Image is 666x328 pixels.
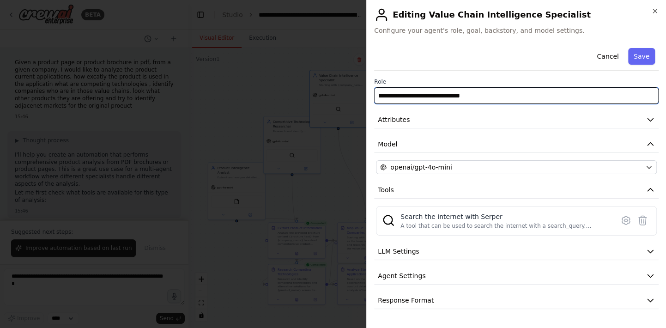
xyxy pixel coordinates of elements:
[374,78,659,85] label: Role
[374,267,659,285] button: Agent Settings
[382,214,395,227] img: SerperDevTool
[374,111,659,128] button: Attributes
[628,48,655,65] button: Save
[378,140,397,149] span: Model
[374,7,659,22] h2: Editing Value Chain Intelligence Specialist
[618,212,634,229] button: Configure tool
[591,48,624,65] button: Cancel
[378,271,425,280] span: Agent Settings
[378,296,434,305] span: Response Format
[378,247,419,256] span: LLM Settings
[378,115,410,124] span: Attributes
[400,212,608,221] div: Search the internet with Serper
[390,163,452,172] span: openai/gpt-4o-mini
[378,185,394,194] span: Tools
[374,182,659,199] button: Tools
[374,136,659,153] button: Model
[376,160,657,174] button: openai/gpt-4o-mini
[374,292,659,309] button: Response Format
[634,212,651,229] button: Delete tool
[374,26,659,35] span: Configure your agent's role, goal, backstory, and model settings.
[374,243,659,260] button: LLM Settings
[400,222,608,230] div: A tool that can be used to search the internet with a search_query. Supports different search typ...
